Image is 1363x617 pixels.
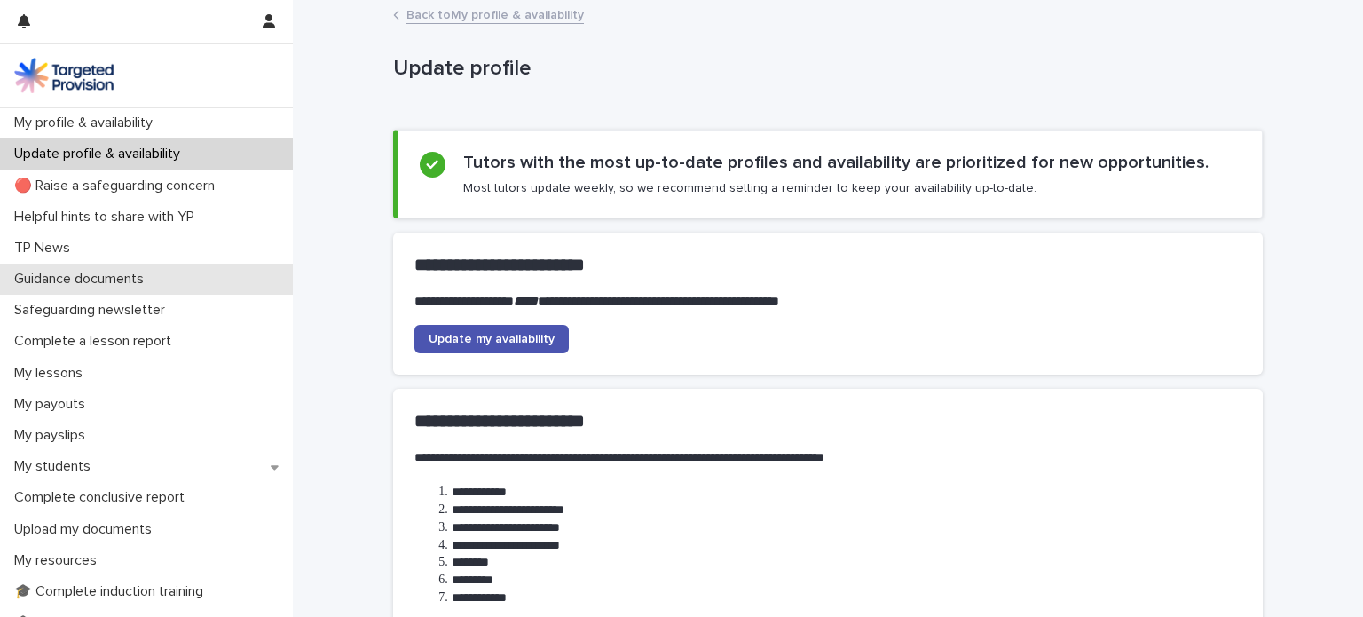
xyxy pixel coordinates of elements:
[7,583,217,600] p: 🎓 Complete induction training
[7,271,158,288] p: Guidance documents
[463,152,1209,173] h2: Tutors with the most up-to-date profiles and availability are prioritized for new opportunities.
[7,302,179,319] p: Safeguarding newsletter
[7,178,229,194] p: 🔴 Raise a safeguarding concern
[7,458,105,475] p: My students
[7,365,97,382] p: My lessons
[393,56,1256,82] p: Update profile
[414,325,569,353] a: Update my availability
[7,396,99,413] p: My payouts
[7,240,84,257] p: TP News
[14,58,114,93] img: M5nRWzHhSzIhMunXDL62
[7,521,166,538] p: Upload my documents
[7,209,209,225] p: Helpful hints to share with YP
[7,552,111,569] p: My resources
[7,333,185,350] p: Complete a lesson report
[7,115,167,131] p: My profile & availability
[429,333,555,345] span: Update my availability
[406,4,584,24] a: Back toMy profile & availability
[7,146,194,162] p: Update profile & availability
[463,180,1036,196] p: Most tutors update weekly, so we recommend setting a reminder to keep your availability up-to-date.
[7,427,99,444] p: My payslips
[7,489,199,506] p: Complete conclusive report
